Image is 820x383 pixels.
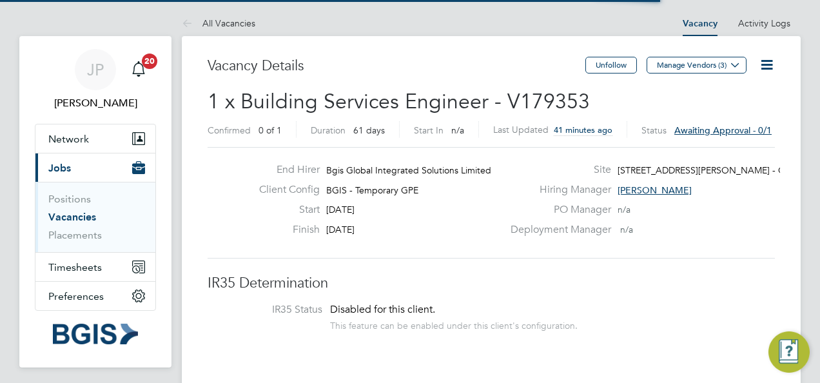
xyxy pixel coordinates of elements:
[326,184,418,196] span: BGIS - Temporary GPE
[208,274,775,293] h3: IR35 Determination
[142,54,157,69] span: 20
[259,124,282,136] span: 0 of 1
[208,57,585,75] h3: Vacancy Details
[182,17,255,29] a: All Vacancies
[35,182,155,252] div: Jobs
[618,164,796,176] span: [STREET_ADDRESS][PERSON_NAME] - GPE
[249,203,320,217] label: Start
[48,261,102,273] span: Timesheets
[503,163,611,177] label: Site
[414,124,444,136] label: Start In
[738,17,790,29] a: Activity Logs
[48,162,71,174] span: Jobs
[35,95,156,111] span: Jasmin Padmore
[353,124,385,136] span: 61 days
[618,204,630,215] span: n/a
[249,163,320,177] label: End Hirer
[35,282,155,310] button: Preferences
[326,224,355,235] span: [DATE]
[311,124,346,136] label: Duration
[249,183,320,197] label: Client Config
[330,317,578,331] div: This feature can be enabled under this client's configuration.
[208,89,590,114] span: 1 x Building Services Engineer - V179353
[503,203,611,217] label: PO Manager
[326,164,491,176] span: Bgis Global Integrated Solutions Limited
[53,324,138,344] img: bgis-logo-retina.png
[35,324,156,344] a: Go to home page
[451,124,464,136] span: n/a
[48,290,104,302] span: Preferences
[503,223,611,237] label: Deployment Manager
[326,204,355,215] span: [DATE]
[493,124,549,135] label: Last Updated
[620,224,633,235] span: n/a
[19,36,171,368] nav: Main navigation
[220,303,322,317] label: IR35 Status
[35,253,155,281] button: Timesheets
[48,229,102,241] a: Placements
[683,18,717,29] a: Vacancy
[48,133,89,145] span: Network
[330,303,435,316] span: Disabled for this client.
[126,49,151,90] a: 20
[618,184,692,196] span: [PERSON_NAME]
[87,61,104,78] span: JP
[249,223,320,237] label: Finish
[554,124,612,135] span: 41 minutes ago
[674,124,772,136] span: Awaiting approval - 0/1
[35,124,155,153] button: Network
[208,124,251,136] label: Confirmed
[35,153,155,182] button: Jobs
[48,211,96,223] a: Vacancies
[35,49,156,111] a: JP[PERSON_NAME]
[768,331,810,373] button: Engage Resource Center
[503,183,611,197] label: Hiring Manager
[585,57,637,74] button: Unfollow
[48,193,91,205] a: Positions
[647,57,747,74] button: Manage Vendors (3)
[641,124,667,136] label: Status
